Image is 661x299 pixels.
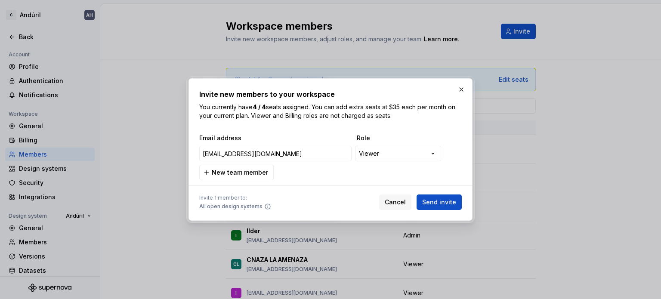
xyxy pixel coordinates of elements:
[253,103,266,111] b: 4 / 4
[379,194,411,210] button: Cancel
[422,198,456,207] span: Send invite
[199,194,271,201] span: Invite 1 member to:
[199,203,263,210] span: All open design systems
[357,134,443,142] span: Role
[199,89,462,99] h2: Invite new members to your workspace
[385,198,406,207] span: Cancel
[199,165,274,180] button: New team member
[199,134,353,142] span: Email address
[212,168,268,177] span: New team member
[199,103,462,120] p: You currently have seats assigned. You can add extra seats at $35 each per month on your current ...
[417,194,462,210] button: Send invite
